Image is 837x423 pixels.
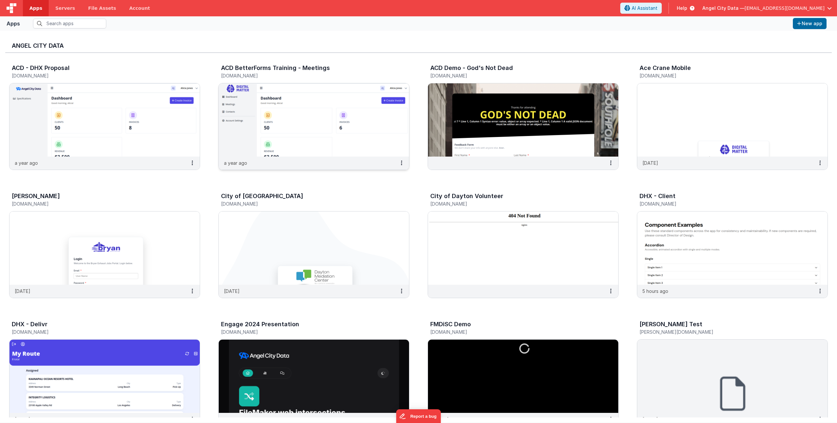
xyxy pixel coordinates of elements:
[433,416,449,423] p: [DATE]
[430,193,503,199] h3: City of Dayton Volunteer
[640,330,811,334] h5: [PERSON_NAME][DOMAIN_NAME]
[221,193,303,199] h3: City of [GEOGRAPHIC_DATA]
[744,5,825,11] span: [EMAIL_ADDRESS][DOMAIN_NAME]
[642,160,658,166] p: [DATE]
[430,321,471,328] h3: FMDiSC Demo
[221,321,299,328] h3: Engage 2024 Presentation
[640,65,691,71] h3: Ace Crane Mobile
[396,409,441,423] iframe: Marker.io feedback button
[55,5,75,11] span: Servers
[12,42,825,49] h3: Angel City Data
[430,65,513,71] h3: ACD Demo - God's Not Dead
[224,160,247,166] p: a year ago
[640,193,675,199] h3: DHX - Client
[12,65,70,71] h3: ACD - DHX Proposal
[88,5,116,11] span: File Assets
[12,193,60,199] h3: [PERSON_NAME]
[7,20,20,27] div: Apps
[640,321,702,328] h3: [PERSON_NAME] Test
[642,416,658,423] p: [DATE]
[33,19,106,28] input: Search apps
[12,201,184,206] h5: [DOMAIN_NAME]
[224,416,247,423] p: a year ago
[793,18,827,29] button: New app
[15,416,30,423] p: [DATE]
[702,5,744,11] span: Angel City Data —
[12,321,47,328] h3: DHX - Delivr
[640,201,811,206] h5: [DOMAIN_NAME]
[430,330,602,334] h5: [DOMAIN_NAME]
[221,330,393,334] h5: [DOMAIN_NAME]
[12,73,184,78] h5: [DOMAIN_NAME]
[221,73,393,78] h5: [DOMAIN_NAME]
[430,73,602,78] h5: [DOMAIN_NAME]
[29,5,42,11] span: Apps
[640,73,811,78] h5: [DOMAIN_NAME]
[632,5,658,11] span: AI Assistant
[430,201,602,206] h5: [DOMAIN_NAME]
[702,5,832,11] button: Angel City Data — [EMAIL_ADDRESS][DOMAIN_NAME]
[221,65,330,71] h3: ACD BetterForms Training - Meetings
[15,160,38,166] p: a year ago
[620,3,662,14] button: AI Assistant
[224,288,240,295] p: [DATE]
[642,288,668,295] p: 5 hours ago
[677,5,687,11] span: Help
[12,330,184,334] h5: [DOMAIN_NAME]
[221,201,393,206] h5: [DOMAIN_NAME]
[15,288,30,295] p: [DATE]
